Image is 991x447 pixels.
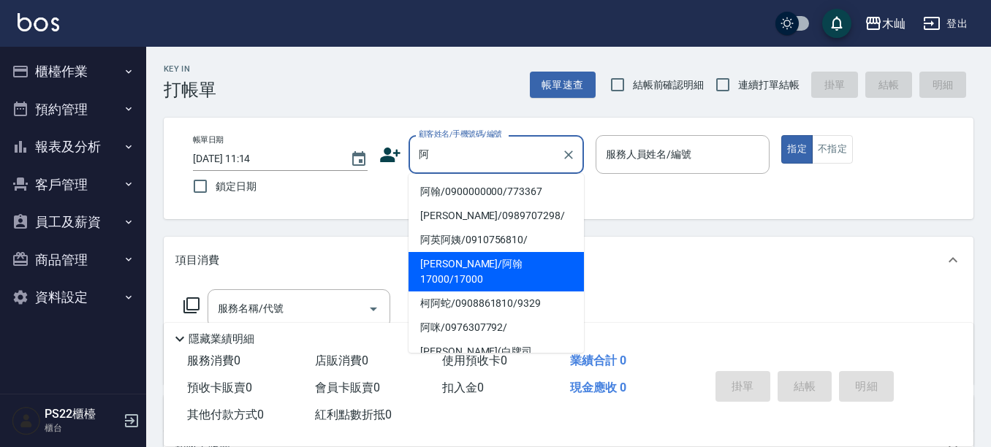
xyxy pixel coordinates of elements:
button: 員工及薪資 [6,203,140,241]
li: [PERSON_NAME]/0989707298/ [409,204,584,228]
button: 櫃檯作業 [6,53,140,91]
span: 鎖定日期 [216,179,257,194]
span: 其他付款方式 0 [187,408,264,421]
button: 報表及分析 [6,128,140,166]
button: 木屾 [859,9,911,39]
span: 連續打單結帳 [738,77,800,93]
button: Open [362,297,385,321]
p: 項目消費 [175,253,219,268]
p: 櫃台 [45,421,119,435]
button: 資料設定 [6,278,140,316]
label: 顧客姓名/手機號碼/編號 [419,129,502,140]
h3: 打帳單 [164,80,216,100]
button: 客戶管理 [6,166,140,204]
span: 業績合計 0 [570,354,626,367]
li: [PERSON_NAME](白牌司機)/0976342552/ [409,340,584,379]
span: 紅利點數折抵 0 [315,408,392,421]
span: 結帳前確認明細 [633,77,705,93]
div: 木屾 [882,15,905,33]
span: 服務消費 0 [187,354,240,367]
span: 預收卡販賣 0 [187,381,252,394]
button: 預約管理 [6,91,140,129]
button: 商品管理 [6,241,140,279]
span: 扣入金 0 [442,381,484,394]
li: 阿英阿姨/0910756810/ [409,228,584,252]
img: Logo [18,13,59,31]
button: Clear [558,145,579,165]
span: 店販消費 0 [315,354,368,367]
label: 帳單日期 [193,134,224,145]
button: 登出 [917,10,973,37]
li: [PERSON_NAME]/阿翰17000/17000 [409,252,584,291]
button: 不指定 [812,135,853,164]
h5: PS22櫃檯 [45,407,119,421]
p: 隱藏業績明細 [189,332,254,347]
img: Person [12,406,41,435]
button: save [822,9,851,38]
div: 項目消費 [164,237,973,283]
li: 阿翰/0900000000/773367 [409,180,584,204]
h2: Key In [164,64,216,74]
li: 阿咪/0976307792/ [409,316,584,340]
span: 會員卡販賣 0 [315,381,380,394]
span: 使用預收卡 0 [442,354,507,367]
button: 指定 [781,135,813,164]
li: 柯阿蛇/0908861810/9329 [409,291,584,316]
input: YYYY/MM/DD hh:mm [193,147,335,171]
span: 現金應收 0 [570,381,626,394]
button: Choose date, selected date is 2025-08-22 [341,142,376,177]
button: 帳單速查 [530,72,596,99]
